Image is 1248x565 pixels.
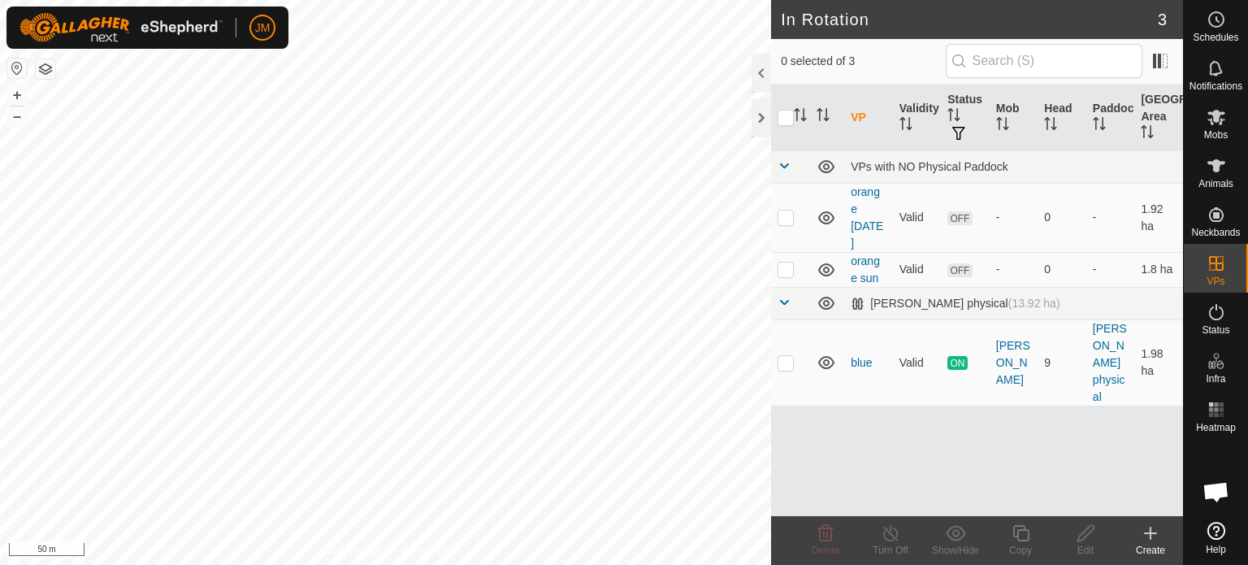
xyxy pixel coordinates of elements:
[1134,85,1183,151] th: [GEOGRAPHIC_DATA] Area
[941,85,990,151] th: Status
[781,10,1158,29] h2: In Rotation
[1134,183,1183,252] td: 1.92 ha
[923,543,988,558] div: Show/Hide
[1207,276,1224,286] span: VPs
[1193,33,1238,42] span: Schedules
[990,85,1038,151] th: Mob
[947,211,972,225] span: OFF
[1191,228,1240,237] span: Neckbands
[851,254,880,285] a: orange sun
[817,111,830,124] p-sorticon: Activate to sort
[1038,85,1086,151] th: Head
[851,356,872,369] a: blue
[851,185,883,250] a: orange [DATE]
[893,319,942,406] td: Valid
[1158,7,1167,32] span: 3
[1038,183,1086,252] td: 0
[1206,545,1226,554] span: Help
[996,209,1032,226] div: -
[893,85,942,151] th: Validity
[1044,120,1057,133] p-sorticon: Activate to sort
[947,263,972,277] span: OFF
[844,85,893,151] th: VP
[1008,297,1060,310] span: (13.92 ha)
[996,120,1009,133] p-sorticon: Activate to sort
[1038,252,1086,287] td: 0
[946,44,1142,78] input: Search (S)
[1134,252,1183,287] td: 1.8 ha
[893,252,942,287] td: Valid
[781,53,945,70] span: 0 selected of 3
[1189,81,1242,91] span: Notifications
[851,297,1059,311] div: [PERSON_NAME] physical
[812,545,840,556] span: Delete
[1118,543,1183,558] div: Create
[401,544,449,558] a: Contact Us
[988,543,1053,558] div: Copy
[1086,183,1135,252] td: -
[7,59,27,78] button: Reset Map
[1198,179,1233,189] span: Animals
[851,160,1176,173] div: VPs with NO Physical Paddock
[1204,130,1228,140] span: Mobs
[1206,374,1225,384] span: Infra
[1093,120,1106,133] p-sorticon: Activate to sort
[322,544,383,558] a: Privacy Policy
[7,85,27,105] button: +
[1184,515,1248,561] a: Help
[893,183,942,252] td: Valid
[7,106,27,126] button: –
[947,111,960,124] p-sorticon: Activate to sort
[899,120,912,133] p-sorticon: Activate to sort
[1192,467,1241,516] div: Open chat
[1134,319,1183,406] td: 1.98 ha
[996,261,1032,278] div: -
[19,13,223,42] img: Gallagher Logo
[947,356,967,370] span: ON
[36,59,55,79] button: Map Layers
[996,337,1032,389] div: [PERSON_NAME]
[1202,325,1229,335] span: Status
[1196,423,1236,432] span: Heatmap
[255,20,271,37] span: JM
[1086,85,1135,151] th: Paddock
[858,543,923,558] div: Turn Off
[1086,252,1135,287] td: -
[1053,543,1118,558] div: Edit
[1093,322,1127,403] a: [PERSON_NAME] physical
[1038,319,1086,406] td: 9
[794,111,807,124] p-sorticon: Activate to sort
[1141,128,1154,141] p-sorticon: Activate to sort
